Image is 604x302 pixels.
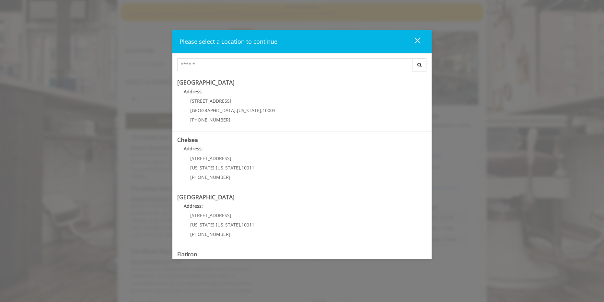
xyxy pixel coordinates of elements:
[241,165,254,171] span: 10011
[215,165,216,171] span: ,
[190,231,230,237] span: [PHONE_NUMBER]
[184,203,203,209] b: Address:
[190,117,230,123] span: [PHONE_NUMBER]
[184,145,203,152] b: Address:
[190,222,215,228] span: [US_STATE]
[262,107,275,113] span: 10003
[177,58,412,71] input: Search Center
[177,136,198,144] b: Chelsea
[407,37,420,47] div: close dialog
[402,35,424,48] button: close dialog
[236,107,237,113] span: ,
[190,165,215,171] span: [US_STATE]
[261,107,262,113] span: ,
[184,88,203,95] b: Address:
[237,107,261,113] span: [US_STATE]
[240,165,241,171] span: ,
[416,63,423,67] i: Search button
[177,58,427,75] div: Center Select
[177,250,197,258] b: Flatiron
[216,222,240,228] span: [US_STATE]
[177,193,235,201] b: [GEOGRAPHIC_DATA]
[190,107,236,113] span: [GEOGRAPHIC_DATA]
[190,212,231,218] span: [STREET_ADDRESS]
[177,78,235,86] b: [GEOGRAPHIC_DATA]
[215,222,216,228] span: ,
[240,222,241,228] span: ,
[241,222,254,228] span: 10011
[190,174,230,180] span: [PHONE_NUMBER]
[190,155,231,161] span: [STREET_ADDRESS]
[190,98,231,104] span: [STREET_ADDRESS]
[216,165,240,171] span: [US_STATE]
[180,38,277,45] span: Please select a Location to continue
